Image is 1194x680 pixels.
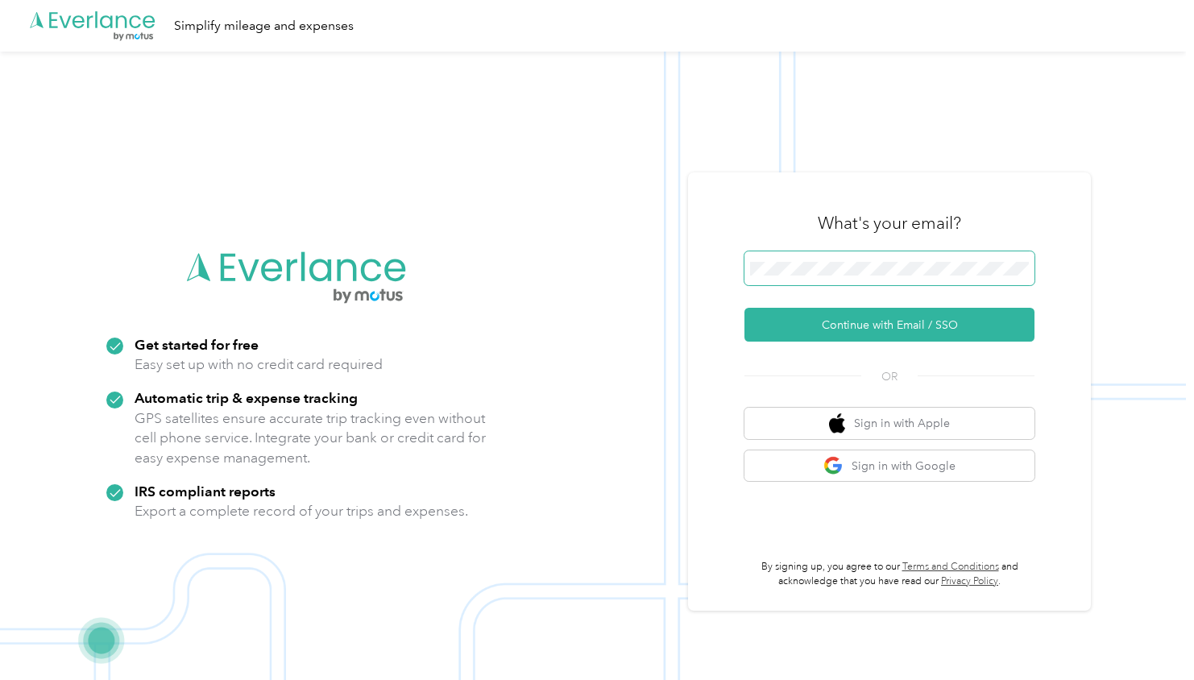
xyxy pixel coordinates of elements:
p: GPS satellites ensure accurate trip tracking even without cell phone service. Integrate your bank... [135,408,487,468]
p: By signing up, you agree to our and acknowledge that you have read our . [744,560,1034,588]
a: Privacy Policy [941,575,998,587]
img: apple logo [829,413,845,433]
button: google logoSign in with Google [744,450,1034,482]
strong: Automatic trip & expense tracking [135,389,358,406]
h3: What's your email? [818,212,961,234]
p: Export a complete record of your trips and expenses. [135,501,468,521]
strong: IRS compliant reports [135,483,276,500]
img: google logo [823,456,844,476]
span: OR [861,368,918,385]
strong: Get started for free [135,336,259,353]
a: Terms and Conditions [902,561,999,573]
button: Continue with Email / SSO [744,308,1034,342]
p: Easy set up with no credit card required [135,355,383,375]
div: Simplify mileage and expenses [174,16,354,36]
button: apple logoSign in with Apple [744,408,1034,439]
